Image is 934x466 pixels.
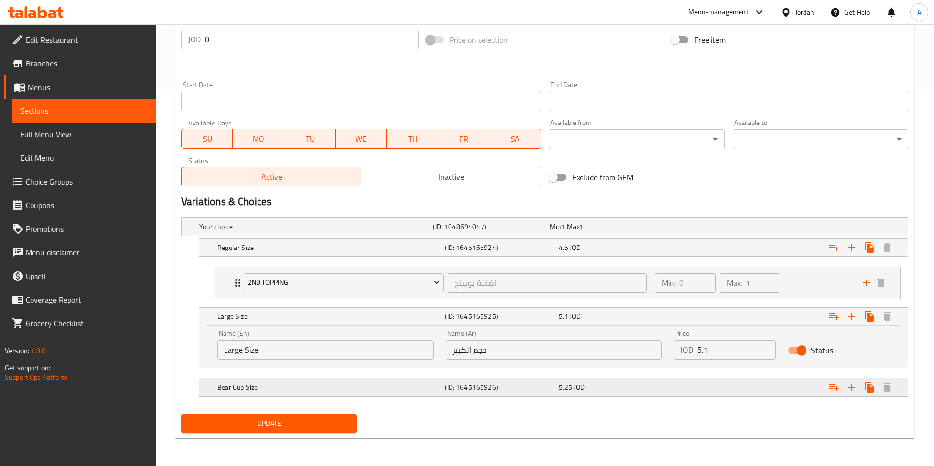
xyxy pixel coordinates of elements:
div: Expand [214,267,900,299]
h5: Your choice [199,222,429,232]
span: Status [811,344,833,356]
span: Coverage Report [26,294,148,306]
span: Menu disclaimer [26,247,148,258]
h5: (ID: 1645165925) [445,311,554,321]
p: JOD [188,33,201,45]
span: Free item [694,34,726,46]
span: MO [237,132,280,146]
button: add [859,276,873,290]
span: Edit Restaurant [26,34,148,46]
h5: (ID: 1048694047) [433,222,546,232]
button: Active [181,167,361,186]
span: Grocery Checklist [26,317,148,329]
div: Menu-management [688,6,749,18]
span: 1 [580,220,583,233]
span: Max [567,220,579,233]
span: JOD [570,310,580,323]
button: Add choice group [825,378,843,396]
div: Expand [199,308,908,325]
span: Inactive [365,170,537,184]
button: Update [181,414,357,433]
a: Edit Restaurant [4,28,156,52]
span: Min [550,220,561,233]
span: 5.1 [559,310,568,323]
span: 4.5 [559,241,568,254]
a: Full Menu View [12,123,156,146]
div: Expand [199,378,908,396]
span: WE [340,132,383,146]
h5: (ID: 1645165926) [445,382,554,392]
span: Edit Menu [20,152,148,164]
a: Upsell [4,264,156,288]
span: TU [288,132,331,146]
span: JOD [574,381,584,394]
span: Active [186,170,357,184]
span: Exclude from GEM [572,171,633,183]
span: 1.0.0 [31,344,46,357]
button: 2nd Topping [244,273,444,293]
p: Min: [662,277,676,289]
span: Update [189,417,349,430]
input: Please enter price [697,340,776,360]
span: TH [391,132,434,146]
span: Full Menu View [20,128,148,140]
span: Get support on: [5,361,50,374]
a: Grocery Checklist [4,311,156,335]
button: MO [233,129,284,149]
button: Clone new choice [861,378,878,396]
span: Price on selection [450,34,508,46]
input: Enter name Ar [446,340,662,360]
div: ​ [733,129,908,149]
span: Coupons [26,199,148,211]
span: Version: [5,344,29,357]
span: Upsell [26,270,148,282]
button: Add new choice [843,308,861,325]
input: Enter name En [217,340,434,360]
a: Edit Menu [12,146,156,170]
h5: (ID: 1645165924) [445,243,554,252]
span: 2nd Topping [248,277,440,289]
span: FR [442,132,485,146]
span: Promotions [26,223,148,235]
button: TH [387,129,438,149]
button: delete [873,276,888,290]
button: WE [336,129,387,149]
span: A [917,7,921,18]
p: Max: [727,277,742,289]
a: Coupons [4,193,156,217]
div: Jordan [795,7,814,18]
span: 1 [561,220,565,233]
button: Add new choice [843,378,861,396]
button: Delete Bear Cup Size [878,378,896,396]
span: Sections [20,105,148,117]
a: Sections [12,99,156,123]
h2: Variations & Choices [181,194,908,209]
a: Support.OpsPlatform [5,371,67,384]
button: Add choice group [825,308,843,325]
span: JOD [570,241,580,254]
div: Expand [199,239,908,256]
button: SA [489,129,541,149]
a: Branches [4,52,156,75]
span: Menus [28,81,148,93]
a: Promotions [4,217,156,241]
button: TU [284,129,335,149]
h5: Regular Size [217,243,441,252]
button: Clone new choice [861,239,878,256]
span: SU [186,132,229,146]
h5: Bear Cup Size [217,382,441,392]
button: Delete Regular Size [878,239,896,256]
span: SA [493,132,537,146]
div: ​ [549,129,725,149]
input: Please enter price [205,30,419,49]
li: Expand [206,263,908,303]
span: 5.25 [559,381,573,394]
button: Delete Large Size [878,308,896,325]
div: Expand [182,218,908,236]
a: Menu disclaimer [4,241,156,264]
span: Choice Groups [26,176,148,187]
h5: Large Size [217,311,441,321]
button: FR [438,129,489,149]
a: Choice Groups [4,170,156,193]
span: Branches [26,58,148,69]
